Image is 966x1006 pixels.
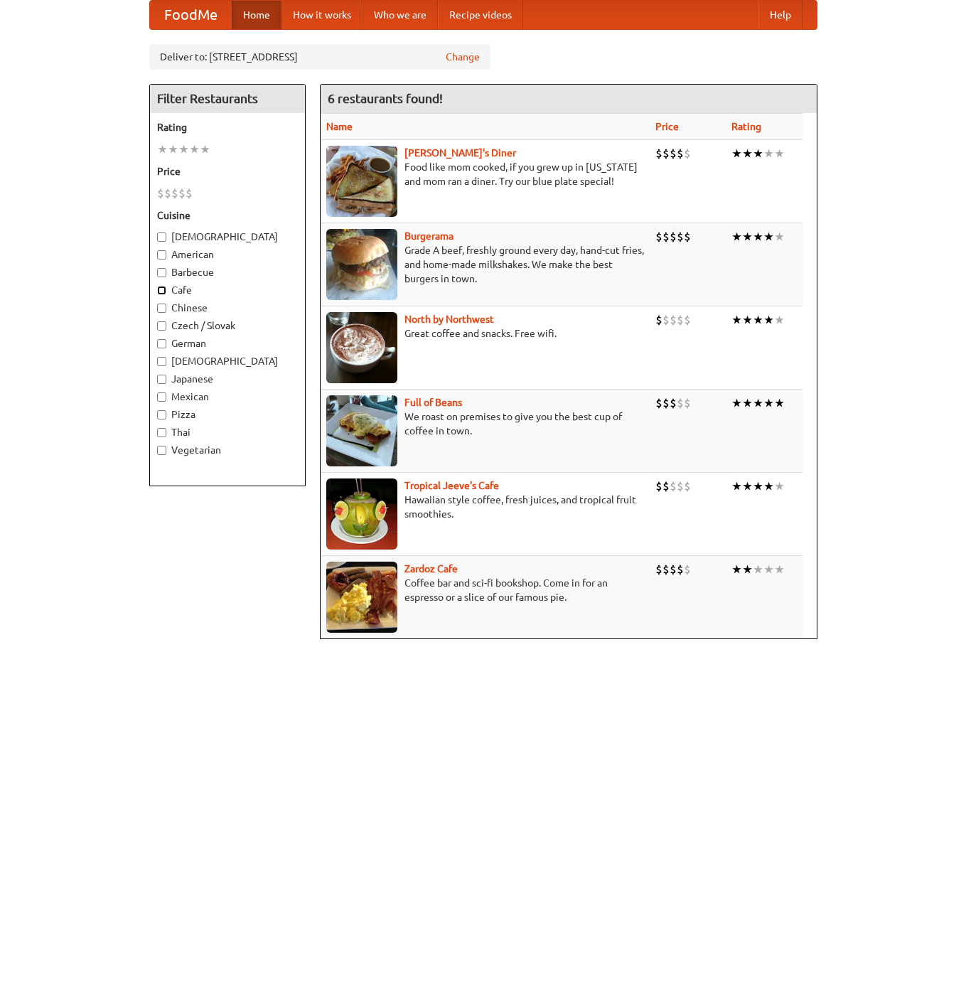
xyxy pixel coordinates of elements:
[753,478,763,494] li: ★
[684,312,691,328] li: $
[684,395,691,411] li: $
[171,186,178,201] li: $
[677,395,684,411] li: $
[684,146,691,161] li: $
[731,121,761,132] a: Rating
[731,395,742,411] li: ★
[677,229,684,245] li: $
[326,160,644,188] p: Food like mom cooked, if you grew up in [US_STATE] and mom ran a diner. Try our blue plate special!
[655,229,662,245] li: $
[157,319,298,333] label: Czech / Slovak
[446,50,480,64] a: Change
[774,146,785,161] li: ★
[157,390,298,404] label: Mexican
[753,312,763,328] li: ★
[684,229,691,245] li: $
[157,428,166,437] input: Thai
[404,147,516,159] a: [PERSON_NAME]'s Diner
[326,478,397,550] img: jeeves.jpg
[157,186,164,201] li: $
[742,146,753,161] li: ★
[774,229,785,245] li: ★
[363,1,438,29] a: Who we are
[328,92,443,105] ng-pluralize: 6 restaurants found!
[763,229,774,245] li: ★
[774,395,785,411] li: ★
[731,478,742,494] li: ★
[157,375,166,384] input: Japanese
[326,576,644,604] p: Coffee bar and sci-fi bookshop. Come in for an espresso or a slice of our famous pie.
[655,312,662,328] li: $
[200,141,210,157] li: ★
[670,562,677,577] li: $
[326,243,644,286] p: Grade A beef, freshly ground every day, hand-cut fries, and home-made milkshakes. We make the bes...
[178,186,186,201] li: $
[684,478,691,494] li: $
[326,493,644,521] p: Hawaiian style coffee, fresh juices, and tropical fruit smoothies.
[662,478,670,494] li: $
[157,232,166,242] input: [DEMOGRAPHIC_DATA]
[157,301,298,315] label: Chinese
[655,478,662,494] li: $
[326,121,353,132] a: Name
[404,397,462,408] a: Full of Beans
[157,372,298,386] label: Japanese
[326,146,397,217] img: sallys.jpg
[168,141,178,157] li: ★
[157,425,298,439] label: Thai
[662,146,670,161] li: $
[774,478,785,494] li: ★
[655,146,662,161] li: $
[157,141,168,157] li: ★
[742,478,753,494] li: ★
[742,229,753,245] li: ★
[662,562,670,577] li: $
[763,562,774,577] li: ★
[157,354,298,368] label: [DEMOGRAPHIC_DATA]
[677,478,684,494] li: $
[157,357,166,366] input: [DEMOGRAPHIC_DATA]
[281,1,363,29] a: How it works
[157,446,166,455] input: Vegetarian
[150,85,305,113] h4: Filter Restaurants
[149,44,490,70] div: Deliver to: [STREET_ADDRESS]
[753,146,763,161] li: ★
[178,141,189,157] li: ★
[742,395,753,411] li: ★
[763,146,774,161] li: ★
[157,265,298,279] label: Barbecue
[662,229,670,245] li: $
[326,312,397,383] img: north.jpg
[157,410,166,419] input: Pizza
[326,410,644,438] p: We roast on premises to give you the best cup of coffee in town.
[404,230,454,242] a: Burgerama
[684,562,691,577] li: $
[157,164,298,178] h5: Price
[404,563,458,574] a: Zardoz Cafe
[670,478,677,494] li: $
[157,283,298,297] label: Cafe
[655,395,662,411] li: $
[157,247,298,262] label: American
[763,312,774,328] li: ★
[157,443,298,457] label: Vegetarian
[404,314,494,325] b: North by Northwest
[186,186,193,201] li: $
[677,312,684,328] li: $
[677,562,684,577] li: $
[731,562,742,577] li: ★
[326,326,644,341] p: Great coffee and snacks. Free wifi.
[655,562,662,577] li: $
[404,480,499,491] a: Tropical Jeeve's Cafe
[150,1,232,29] a: FoodMe
[157,336,298,351] label: German
[157,286,166,295] input: Cafe
[670,229,677,245] li: $
[157,250,166,259] input: American
[164,186,171,201] li: $
[438,1,523,29] a: Recipe videos
[753,395,763,411] li: ★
